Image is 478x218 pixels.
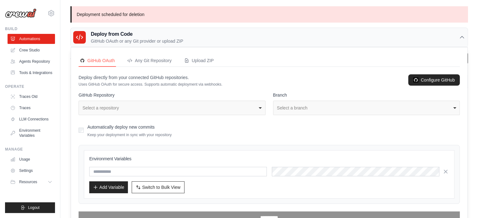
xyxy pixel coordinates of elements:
p: Uses GitHub OAuth for secure access. Supports automatic deployment via webhooks. [79,82,223,87]
a: Settings [8,166,55,176]
button: Logout [5,202,55,213]
span: Switch to Bulk View [142,184,180,190]
div: Select a branch [277,105,452,111]
button: GitHubGitHub OAuth [79,55,116,67]
p: Deploy directly from your connected GitHub repositories. [79,74,223,81]
button: Upload ZIP [183,55,215,67]
label: Branch [273,92,460,98]
button: Switch to Bulk View [132,181,184,193]
a: Usage [8,154,55,164]
a: Traces Old [8,92,55,102]
a: Crew Studio [8,45,55,55]
a: Automations [8,34,55,44]
button: Resources [8,177,55,187]
button: Any Git Repository [126,55,173,67]
span: Resources [19,179,37,184]
div: Build [5,26,55,31]
img: GitHub [413,77,418,82]
a: LLM Connections [8,114,55,124]
a: Traces [8,103,55,113]
label: GitHub Repository [79,92,266,98]
img: GitHub [80,58,85,63]
div: Operate [5,84,55,89]
div: Manage [5,147,55,152]
p: GitHub OAuth or any Git provider or upload ZIP [91,38,183,44]
span: Logout [28,205,40,210]
nav: Deployment Source [79,55,460,67]
a: Agents Repository [8,56,55,66]
label: Automatically deploy new commits [87,125,155,130]
a: Configure GitHub [408,74,460,86]
div: Select a repository [83,105,258,111]
p: Manage and monitor your active crew automations from this dashboard. [70,61,210,67]
p: Deployment scheduled for deletion [70,6,468,23]
a: Environment Variables [8,125,55,141]
h3: Deploy from Code [91,30,183,38]
th: Crew [70,75,149,88]
a: Tools & Integrations [8,68,55,78]
button: Add Variable [89,181,128,193]
h3: Environment Variables [89,156,449,162]
div: Upload ZIP [184,57,214,64]
div: Any Git Repository [127,57,172,64]
div: GitHub OAuth [80,57,115,64]
p: Keep your deployment in sync with your repository [87,132,172,137]
h2: Automations Live [70,52,210,61]
img: Logo [5,8,36,18]
iframe: Chat Widget [447,188,478,218]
